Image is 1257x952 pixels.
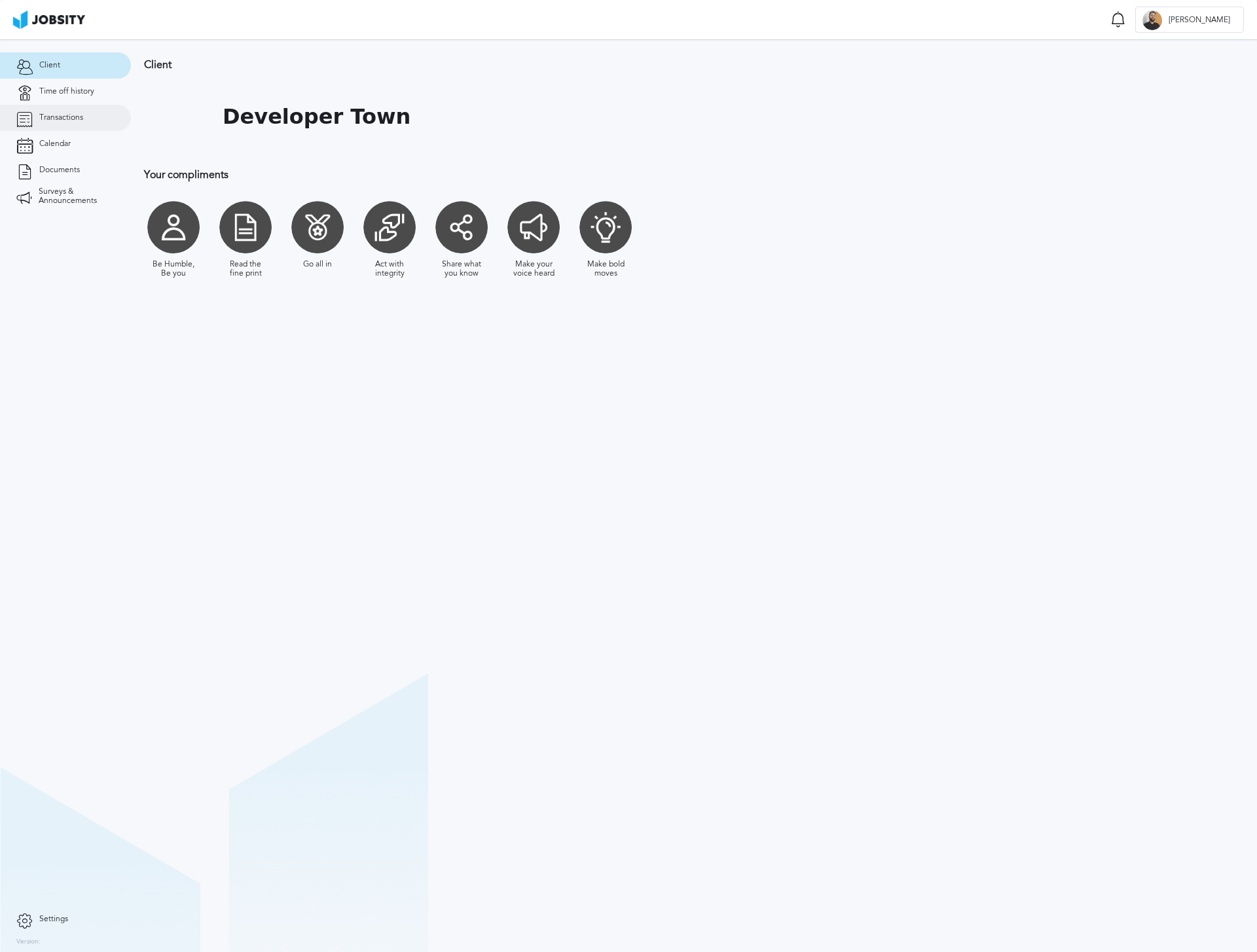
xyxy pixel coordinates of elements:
[151,260,196,278] div: Be Humble, Be you
[511,260,556,278] div: Make your voice heard
[144,169,854,181] h3: Your compliments
[39,187,115,206] span: Surveys & Announcements
[1142,10,1162,30] div: J
[367,260,412,278] div: Act with integrity
[13,10,85,29] img: ab4bad089aa723f57921c736e9817d99.png
[223,260,268,278] div: Read the fine print
[39,87,94,96] span: Time off history
[39,113,83,122] span: Transactions
[303,260,332,269] div: Go all in
[583,260,628,278] div: Make bold moves
[1135,7,1244,33] button: J[PERSON_NAME]
[39,915,68,924] span: Settings
[39,166,80,175] span: Documents
[39,61,60,70] span: Client
[16,938,41,946] label: Version:
[439,260,484,278] div: Share what you know
[1162,16,1237,25] span: [PERSON_NAME]
[223,105,410,129] h1: Developer Town
[39,139,71,149] span: Calendar
[144,59,854,71] h3: Client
